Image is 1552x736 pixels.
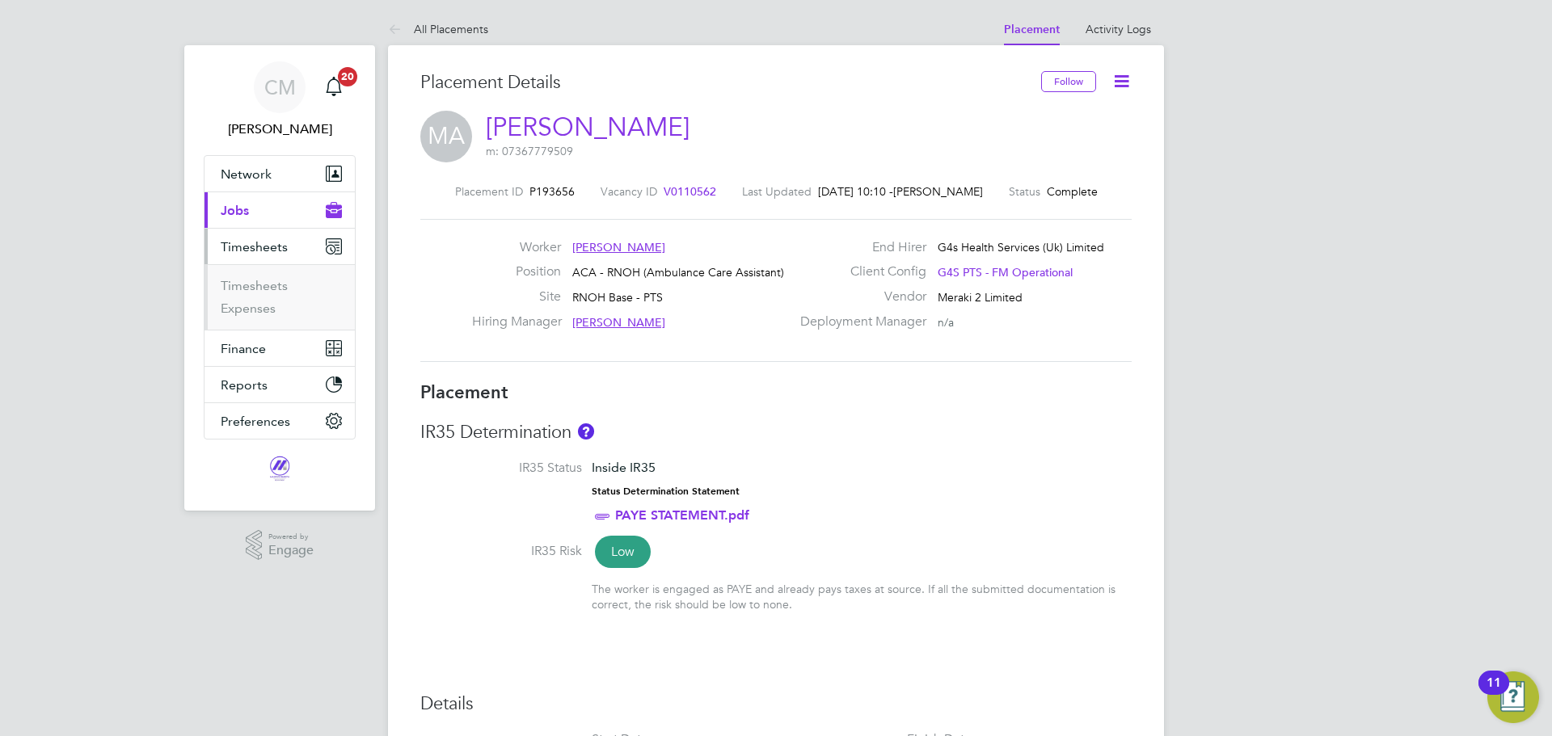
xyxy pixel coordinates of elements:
label: Worker [472,239,561,256]
label: IR35 Risk [420,543,582,560]
span: Casey Manton [204,120,356,139]
a: 20 [318,61,350,113]
nav: Main navigation [184,45,375,511]
label: Vendor [791,288,926,305]
a: Placement [1004,23,1060,36]
label: Site [472,288,561,305]
span: G4s Health Services (Uk) Limited [938,240,1104,254]
span: n/a [938,315,954,330]
span: 20 [338,67,357,86]
span: Low [595,536,651,568]
span: Inside IR35 [592,460,656,475]
a: Timesheets [221,278,288,293]
button: Open Resource Center, 11 new notifications [1487,671,1539,723]
label: Placement ID [455,184,523,199]
label: Hiring Manager [472,313,561,330]
label: Last Updated [742,184,812,199]
span: ACA - RNOH (Ambulance Care Assistant) [572,265,784,280]
span: Meraki 2 Limited [938,290,1023,305]
span: CM [264,77,296,98]
span: RNOH Base - PTS [572,290,663,305]
button: Preferences [205,403,355,439]
a: CM[PERSON_NAME] [204,61,356,139]
label: Position [472,263,561,280]
span: Timesheets [221,239,288,254]
button: About IR35 [578,423,594,439]
a: PAYE STATEMENT.pdf [615,507,749,523]
span: Engage [268,544,314,557]
span: [PERSON_NAME] [572,240,665,254]
span: MA [420,111,472,162]
span: P193656 [529,184,575,199]
button: Follow [1041,71,1096,92]
span: Complete [1047,184,1098,199]
span: Jobs [221,203,249,218]
label: IR35 Status [420,460,582,477]
span: Preferences [221,414,290,429]
span: G4S PTS - FM Operational [938,265,1073,280]
div: 11 [1487,683,1501,704]
img: magnussearch-logo-retina.png [268,456,291,482]
a: Activity Logs [1086,22,1151,36]
button: Timesheets [205,229,355,264]
h3: Placement Details [420,71,1029,95]
a: All Placements [388,22,488,36]
span: Reports [221,377,268,393]
label: Deployment Manager [791,313,926,330]
span: [PERSON_NAME] [893,184,983,199]
button: Network [205,156,355,191]
button: Finance [205,330,355,366]
span: Powered by [268,530,314,544]
span: V0110562 [664,184,716,199]
h3: IR35 Determination [420,421,1132,444]
a: Go to home page [204,456,356,482]
label: Client Config [791,263,926,280]
div: Timesheets [205,264,355,330]
div: The worker is engaged as PAYE and already pays taxes at source. If all the submitted documentatio... [592,582,1132,611]
span: Finance [221,341,266,356]
span: Network [221,166,272,182]
span: [DATE] 10:10 - [818,184,893,199]
b: Placement [420,381,508,403]
span: [PERSON_NAME] [572,315,665,330]
a: Powered byEngage [246,530,314,561]
button: Jobs [205,192,355,228]
label: Vacancy ID [601,184,657,199]
button: Reports [205,367,355,402]
strong: Status Determination Statement [592,486,740,497]
label: End Hirer [791,239,926,256]
span: m: 07367779509 [486,144,573,158]
a: Expenses [221,301,276,316]
h3: Details [420,692,1132,716]
a: [PERSON_NAME] [486,111,690,143]
label: Status [1009,184,1040,199]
